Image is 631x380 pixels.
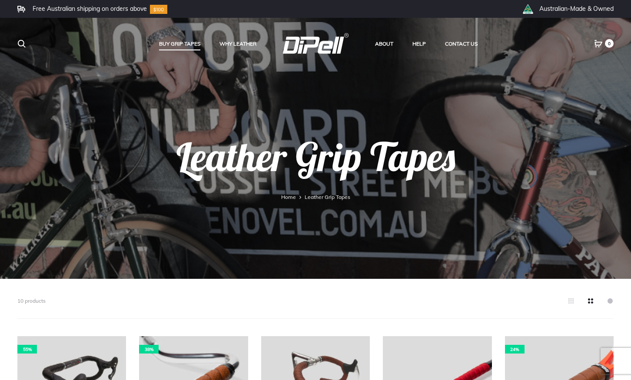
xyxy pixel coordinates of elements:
span: 24% [505,345,525,354]
span: 38% [139,345,159,354]
p: 10 products [17,296,46,305]
a: Help [412,38,426,50]
a: Contact Us [445,38,478,50]
img: Group-10.svg [150,5,167,14]
img: DiPell [282,33,349,53]
a: Home [281,194,296,200]
a: 0 [594,40,603,47]
a: Buy Grip Tapes [159,38,200,50]
nav: Leather Grip Tapes [17,192,614,203]
li: Australian-Made & Owned [539,5,614,13]
h1: Leather Grip Tapes [17,137,614,192]
a: About [375,38,393,50]
li: Free Australian shipping on orders above [33,5,147,13]
img: Frame.svg [17,6,25,13]
a: Why Leather [219,38,256,50]
span: 55% [17,345,37,354]
img: th_right_icon2.png [522,4,533,14]
span: 0 [605,39,614,48]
